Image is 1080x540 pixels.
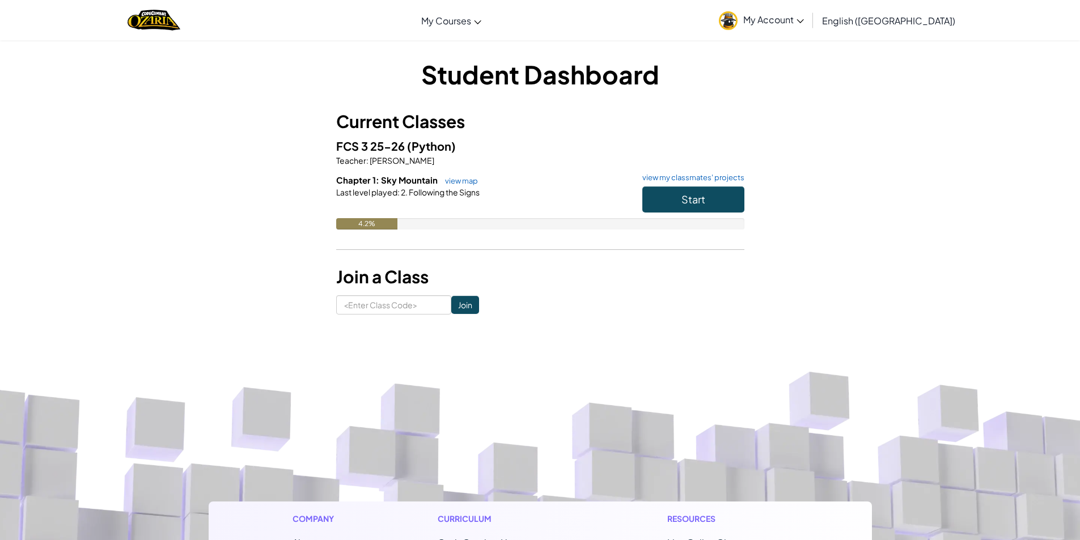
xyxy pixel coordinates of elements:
[336,218,397,229] div: 4.2%
[637,174,744,181] a: view my classmates' projects
[293,513,345,525] h1: Company
[713,2,810,38] a: My Account
[822,15,955,27] span: English ([GEOGRAPHIC_DATA])
[336,109,744,134] h3: Current Classes
[451,296,479,314] input: Join
[816,5,961,36] a: English ([GEOGRAPHIC_DATA])
[719,11,738,30] img: avatar
[743,14,804,25] span: My Account
[421,15,471,27] span: My Courses
[400,187,408,197] span: 2.
[407,139,456,153] span: (Python)
[128,8,180,32] img: Home
[336,155,366,165] span: Teacher
[336,175,439,185] span: Chapter 1: Sky Mountain
[681,193,705,206] span: Start
[438,513,575,525] h1: Curriculum
[642,186,744,212] button: Start
[369,155,434,165] span: [PERSON_NAME]
[336,139,407,153] span: FCS 3 25-26
[667,513,788,525] h1: Resources
[416,5,487,36] a: My Courses
[336,187,397,197] span: Last level played
[397,187,400,197] span: :
[128,8,180,32] a: Ozaria by CodeCombat logo
[336,57,744,92] h1: Student Dashboard
[336,295,451,314] input: <Enter Class Code>
[336,264,744,290] h3: Join a Class
[366,155,369,165] span: :
[439,176,478,185] a: view map
[408,187,480,197] span: Following the Signs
